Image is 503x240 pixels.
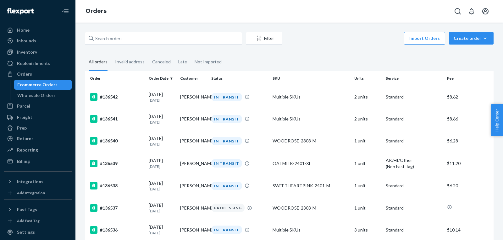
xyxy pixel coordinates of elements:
[90,93,144,101] div: #136542
[17,71,32,77] div: Orders
[17,190,45,195] div: Add Integration
[273,138,349,144] div: WOODROSE-2303-M
[17,27,30,33] div: Home
[149,230,175,236] p: [DATE]
[386,116,442,122] p: Standard
[4,134,72,144] a: Returns
[17,103,30,109] div: Parcel
[211,204,245,212] div: PROCESSING
[7,8,34,14] img: Flexport logo
[149,120,175,125] p: [DATE]
[149,141,175,147] p: [DATE]
[4,25,72,35] a: Home
[59,5,72,18] button: Close Navigation
[352,86,383,108] td: 2 units
[4,156,72,166] a: Billing
[90,226,144,234] div: #136536
[195,54,222,70] div: Not Imported
[211,93,242,101] div: IN TRANSIT
[4,47,72,57] a: Inventory
[149,113,175,125] div: [DATE]
[4,112,72,122] a: Freight
[386,94,442,100] p: Standard
[352,152,383,175] td: 1 unit
[90,115,144,123] div: #136541
[149,208,175,214] p: [DATE]
[90,160,144,167] div: #136539
[17,218,40,223] div: Add Fast Tag
[178,108,209,130] td: [PERSON_NAME]
[17,114,32,120] div: Freight
[4,177,72,187] button: Integrations
[4,205,72,215] button: Fast Tags
[386,227,442,233] p: Standard
[445,71,494,86] th: Fee
[386,157,442,163] p: AK/HI/Other
[386,205,442,211] p: Standard
[17,60,50,67] div: Replenishments
[149,135,175,147] div: [DATE]
[17,136,34,142] div: Returns
[211,137,242,145] div: IN TRANSIT
[180,76,207,81] div: Customer
[4,217,72,225] a: Add Fast Tag
[4,101,72,111] a: Parcel
[404,32,445,45] button: Import Orders
[149,202,175,214] div: [DATE]
[178,130,209,152] td: [PERSON_NAME]
[149,98,175,103] p: [DATE]
[445,130,494,152] td: $6.28
[4,189,72,197] a: Add Integration
[17,229,35,235] div: Settings
[273,183,349,189] div: SWEETHEARTPINK-2401-M
[149,157,175,169] div: [DATE]
[211,226,242,234] div: IN TRANSIT
[273,205,349,211] div: WOODROSE-2303-M
[149,186,175,192] p: [DATE]
[352,175,383,197] td: 1 unit
[491,104,503,136] button: Help Center
[178,197,209,219] td: [PERSON_NAME]
[465,5,478,18] button: Open notifications
[479,5,492,18] button: Open account menu
[352,197,383,219] td: 1 unit
[4,227,72,237] a: Settings
[273,160,349,167] div: OATMILK-2401-XL
[386,183,442,189] p: Standard
[4,69,72,79] a: Orders
[178,54,187,70] div: Late
[352,108,383,130] td: 2 units
[152,54,171,70] div: Canceled
[270,86,352,108] td: Multiple SKUs
[386,163,442,170] div: (Non Fast Tag)
[17,206,37,213] div: Fast Tags
[270,71,352,86] th: SKU
[449,32,494,45] button: Create order
[149,180,175,192] div: [DATE]
[454,35,489,41] div: Create order
[80,2,112,20] ol: breadcrumbs
[178,175,209,197] td: [PERSON_NAME]
[90,137,144,145] div: #136540
[383,71,445,86] th: Service
[14,80,72,90] a: Ecommerce Orders
[90,204,144,212] div: #136537
[17,147,38,153] div: Reporting
[86,8,107,14] a: Orders
[211,159,242,168] div: IN TRANSIT
[211,115,242,123] div: IN TRANSIT
[445,108,494,130] td: $8.66
[4,58,72,68] a: Replenishments
[178,152,209,175] td: [PERSON_NAME]
[17,38,36,44] div: Inbounds
[4,145,72,155] a: Reporting
[4,36,72,46] a: Inbounds
[211,182,242,190] div: IN TRANSIT
[445,152,494,175] td: $11.20
[178,86,209,108] td: [PERSON_NAME]
[209,71,270,86] th: Status
[149,224,175,236] div: [DATE]
[146,71,178,86] th: Order Date
[14,90,72,100] a: Wholesale Orders
[270,108,352,130] td: Multiple SKUs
